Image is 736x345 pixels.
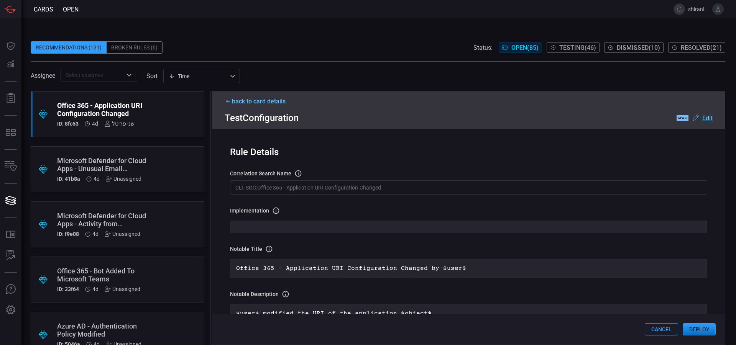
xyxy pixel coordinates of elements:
span: Resolved ( 21 ) [681,44,722,51]
p: $user$ modified the URI of the application $object$ [236,310,701,317]
div: Office 365 - Application URI Configuration Changed [57,101,149,118]
h3: correlation search Name [230,170,291,177]
u: Edit [702,114,713,122]
button: Testing(46) [547,42,600,53]
div: Office 365 - Bot Added To Microsoft Teams [57,267,149,283]
span: Sep 10, 2025 1:50 PM [92,286,99,292]
span: shiranluz [688,6,709,12]
div: Unassigned [105,231,140,237]
button: ALERT ANALYSIS [2,246,20,265]
div: Test Configuration [225,113,713,123]
span: Open ( 85 ) [511,44,539,51]
input: Correlation search name [230,180,707,195]
div: Recommendations (131) [31,41,107,54]
span: Cards [34,6,53,13]
button: Dashboard [2,37,20,55]
button: Open [124,70,135,80]
h5: ID: f9e08 [57,231,79,237]
button: Reports [2,89,20,108]
p: Office 365 - Application URI Configuration Changed by $user$ [236,265,701,272]
div: Broken Rules (6) [107,41,163,54]
div: Unassigned [105,286,140,292]
h3: Notable Description [230,291,279,297]
div: Unassigned [106,176,141,182]
button: Cancel [645,323,678,335]
div: Azure AD - Authentication Policy Modified [57,322,149,338]
div: Microsoft Defender for Cloud Apps - Unusual Email Deletion Activity [57,157,149,173]
h5: ID: 23f64 [57,286,79,292]
span: Status: [473,44,493,51]
button: Dismissed(10) [604,42,664,53]
span: open [63,6,79,13]
h5: ID: 8fc53 [57,121,79,127]
button: Deploy [683,323,716,335]
div: Microsoft Defender for Cloud Apps - Activity from Anonymous IP Addresses [57,212,149,228]
button: Inventory [2,157,20,176]
h3: Implementation [230,208,269,214]
button: Detections [2,55,20,74]
input: Select assignee [63,70,122,80]
button: Cards [2,191,20,210]
label: sort [146,72,158,80]
h5: ID: 41b8a [57,176,80,182]
button: Rule Catalog [2,226,20,244]
span: Assignee [31,72,55,79]
span: Testing ( 46 ) [559,44,596,51]
button: Ask Us A Question [2,280,20,299]
button: MITRE - Detection Posture [2,123,20,142]
div: Rule Details [230,147,707,157]
div: Time [169,72,228,80]
button: Preferences [2,301,20,319]
button: Resolved(21) [668,42,725,53]
span: Sep 10, 2025 1:50 PM [92,231,99,237]
span: Sep 10, 2025 1:50 PM [92,121,98,127]
div: back to card details [225,98,713,105]
div: שני פריטל [104,121,135,127]
h3: Notable Title [230,246,262,252]
span: Dismissed ( 10 ) [617,44,660,51]
button: Open(85) [499,42,542,53]
span: Sep 10, 2025 1:50 PM [94,176,100,182]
